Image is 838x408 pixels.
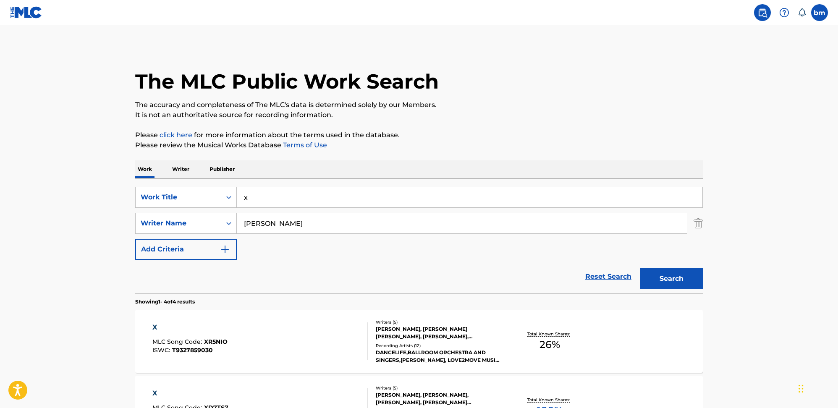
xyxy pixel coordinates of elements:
[152,322,228,332] div: X
[757,8,767,18] img: search
[754,4,771,21] a: Public Search
[220,244,230,254] img: 9d2ae6d4665cec9f34b9.svg
[376,325,503,340] div: [PERSON_NAME], [PERSON_NAME] [PERSON_NAME], [PERSON_NAME], [PERSON_NAME] [PERSON_NAME], [PERSON_N...
[135,69,439,94] h1: The MLC Public Work Search
[152,346,172,354] span: ISWC :
[581,267,636,286] a: Reset Search
[811,4,828,21] div: User Menu
[527,331,572,337] p: Total Known Shares:
[160,131,192,139] a: click here
[135,160,155,178] p: Work
[776,4,793,21] div: Help
[135,298,195,306] p: Showing 1 - 4 of 4 results
[814,272,838,340] iframe: Resource Center
[135,140,703,150] p: Please review the Musical Works Database
[135,110,703,120] p: It is not an authoritative source for recording information.
[527,397,572,403] p: Total Known Shares:
[141,192,216,202] div: Work Title
[172,346,213,354] span: T9327859030
[135,239,237,260] button: Add Criteria
[141,218,216,228] div: Writer Name
[376,349,503,364] div: DANCELIFE,BALLROOM ORCHESTRA AND SINGERS,[PERSON_NAME], LOVE2MOVE MUSIC WORKOUT, THE JAGGED EDGES...
[135,310,703,373] a: XMLC Song Code:XR5NIOISWC:T9327859030Writers (5)[PERSON_NAME], [PERSON_NAME] [PERSON_NAME], [PERS...
[694,213,703,234] img: Delete Criterion
[281,141,327,149] a: Terms of Use
[204,338,228,345] span: XR5NIO
[796,368,838,408] iframe: Chat Widget
[779,8,789,18] img: help
[207,160,237,178] p: Publisher
[135,130,703,140] p: Please for more information about the terms used in the database.
[135,187,703,293] form: Search Form
[170,160,192,178] p: Writer
[799,376,804,401] div: Drag
[376,319,503,325] div: Writers ( 5 )
[376,343,503,349] div: Recording Artists ( 12 )
[152,338,204,345] span: MLC Song Code :
[152,388,228,398] div: X
[798,8,806,17] div: Notifications
[640,268,703,289] button: Search
[376,391,503,406] div: [PERSON_NAME], [PERSON_NAME], [PERSON_NAME], [PERSON_NAME] [PERSON_NAME], [PERSON_NAME]
[135,100,703,110] p: The accuracy and completeness of The MLC's data is determined solely by our Members.
[10,6,42,18] img: MLC Logo
[539,337,560,352] span: 26 %
[376,385,503,391] div: Writers ( 5 )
